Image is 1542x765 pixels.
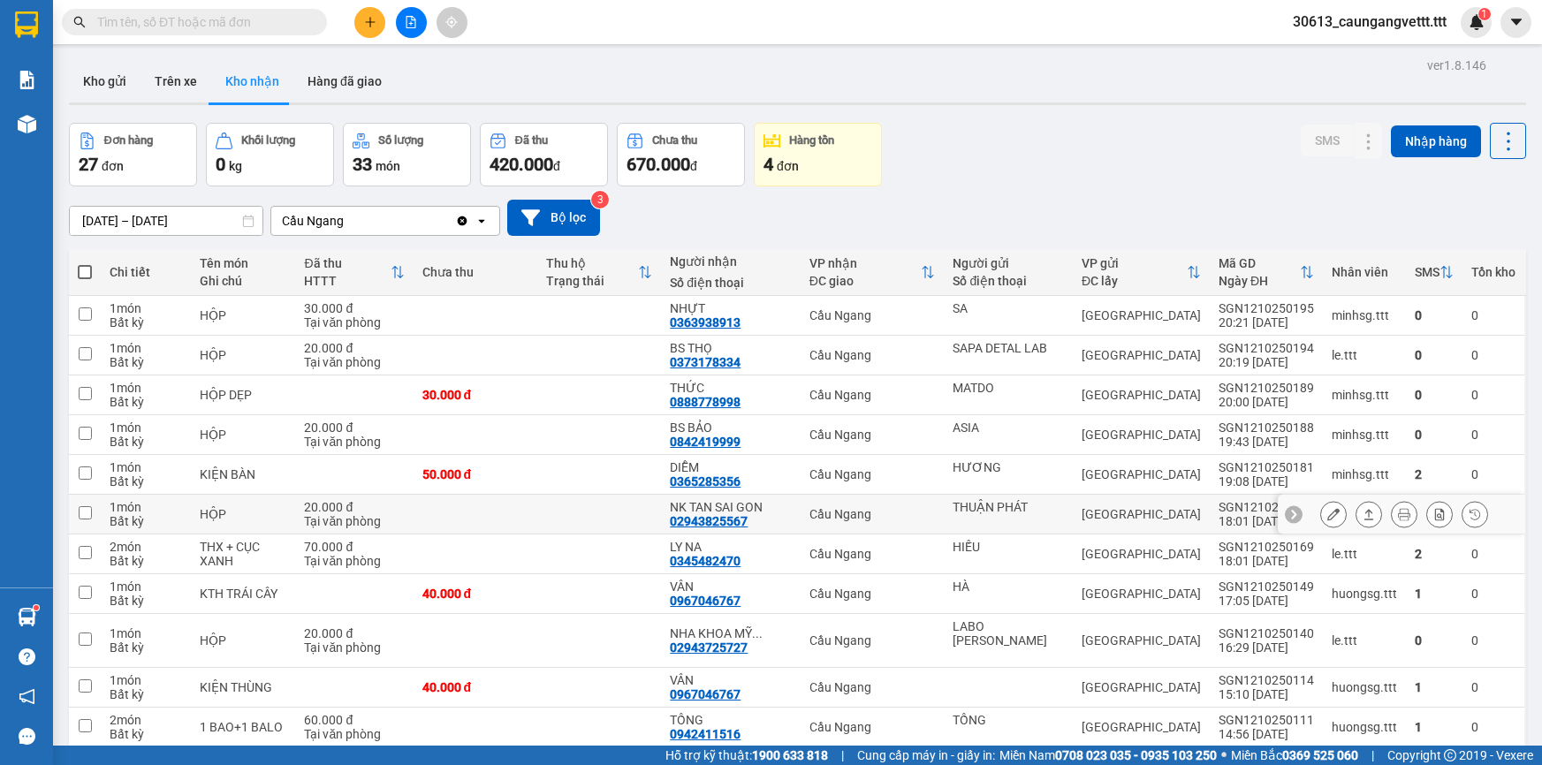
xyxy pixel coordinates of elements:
[1219,315,1314,329] div: 20:21 [DATE]
[396,7,427,38] button: file-add
[1219,460,1314,474] div: SGN1210250181
[999,746,1217,765] span: Miền Nam
[789,134,834,147] div: Hàng tồn
[670,727,741,741] div: 0942411516
[1301,125,1354,156] button: SMS
[1332,587,1397,601] div: huongsg.ttt
[1415,633,1454,648] div: 0
[809,428,936,442] div: Cầu Ngang
[1219,474,1314,489] div: 19:08 [DATE]
[1219,626,1314,640] div: SGN1210250140
[1219,301,1314,315] div: SGN1210250195
[1219,727,1314,741] div: 14:56 [DATE]
[754,123,882,186] button: Hàng tồn4đơn
[200,587,286,601] div: KTH TRÁI CÂY
[1219,256,1300,270] div: Mã GD
[490,154,553,175] span: 420.000
[79,154,98,175] span: 27
[97,12,306,32] input: Tìm tên, số ĐT hoặc mã đơn
[353,154,372,175] span: 33
[1508,14,1524,30] span: caret-down
[670,254,792,269] div: Người nhận
[110,713,182,727] div: 2 món
[1219,274,1300,288] div: Ngày ĐH
[515,134,548,147] div: Đã thu
[200,633,286,648] div: HỘP
[376,159,400,173] span: món
[304,626,404,640] div: 20.000 đ
[110,626,182,640] div: 1 món
[293,60,396,102] button: Hàng đã giao
[1415,388,1454,402] div: 0
[546,274,638,288] div: Trạng thái
[1082,633,1201,648] div: [GEOGRAPHIC_DATA]
[1471,547,1515,561] div: 0
[19,648,35,665] span: question-circle
[110,355,182,369] div: Bất kỳ
[1320,501,1347,527] div: Sửa đơn hàng
[1219,713,1314,727] div: SGN1210250111
[200,256,286,270] div: Tên món
[304,514,404,528] div: Tại văn phòng
[1471,680,1515,694] div: 0
[670,474,741,489] div: 0365285356
[763,154,773,175] span: 4
[110,687,182,701] div: Bất kỳ
[378,134,423,147] div: Số lượng
[777,159,799,173] span: đơn
[1082,256,1187,270] div: VP gửi
[1427,56,1486,75] div: ver 1.8.146
[1471,428,1515,442] div: 0
[1219,341,1314,355] div: SGN1210250194
[1415,467,1454,481] div: 2
[1478,8,1491,20] sup: 1
[295,249,413,296] th: Toggle SortBy
[546,256,638,270] div: Thu hộ
[354,7,385,38] button: plus
[437,7,467,38] button: aim
[507,200,600,236] button: Bộ lọc
[110,435,182,449] div: Bất kỳ
[670,395,741,409] div: 0888778998
[304,500,404,514] div: 20.000 đ
[70,207,262,235] input: Select a date range.
[1219,420,1314,435] div: SGN1210250188
[200,308,286,322] div: HỘP
[1332,428,1397,442] div: minhsg.ttt
[809,256,922,270] div: VP nhận
[206,123,334,186] button: Khối lượng0kg
[422,587,528,601] div: 40.000 đ
[809,507,936,521] div: Cầu Ngang
[953,420,1064,435] div: ASIA
[1082,467,1201,481] div: [GEOGRAPHIC_DATA]
[200,680,286,694] div: KIỆN THÙNG
[553,159,560,173] span: đ
[1471,388,1515,402] div: 0
[670,500,792,514] div: NK TAN SAI GON
[1219,554,1314,568] div: 18:01 [DATE]
[953,540,1064,554] div: HIẾU
[1406,249,1462,296] th: Toggle SortBy
[422,467,528,481] div: 50.000 đ
[102,159,124,173] span: đơn
[304,640,404,655] div: Tại văn phòng
[282,212,344,230] div: Cầu Ngang
[1332,680,1397,694] div: huongsg.ttt
[537,249,661,296] th: Toggle SortBy
[110,554,182,568] div: Bất kỳ
[652,134,697,147] div: Chưa thu
[953,341,1064,355] div: SAPA DETAL LAB
[304,341,404,355] div: 20.000 đ
[1219,381,1314,395] div: SGN1210250189
[200,388,286,402] div: HỘP DẸP
[1391,125,1481,157] button: Nhập hàng
[1471,587,1515,601] div: 0
[110,474,182,489] div: Bất kỳ
[752,748,828,762] strong: 1900 633 818
[670,594,741,608] div: 0967046767
[200,507,286,521] div: HỘP
[953,619,1064,648] div: LABO KIM LONG
[1219,540,1314,554] div: SGN1210250169
[304,355,404,369] div: Tại văn phòng
[1481,8,1487,20] span: 1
